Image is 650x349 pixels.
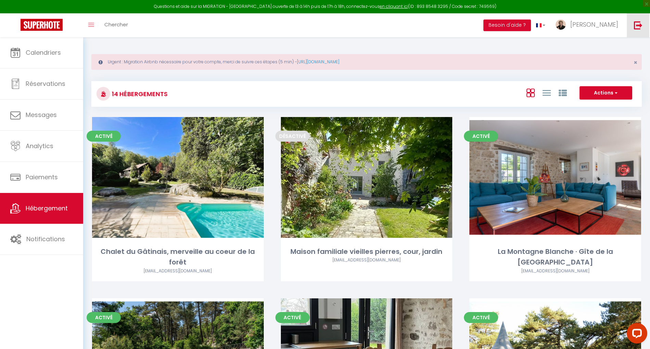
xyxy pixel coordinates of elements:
[535,170,576,184] a: Editer
[380,3,408,9] a: en cliquant ici
[464,131,498,142] span: Activé
[559,87,567,98] a: Vue par Groupe
[26,79,65,88] span: Réservations
[26,204,68,212] span: Hébergement
[634,58,637,67] span: ×
[26,142,53,150] span: Analytics
[483,20,531,31] button: Besoin d'aide ?
[110,86,168,102] h3: 14 Hébergements
[543,87,551,98] a: Vue en Liste
[87,312,121,323] span: Activé
[621,320,650,349] iframe: LiveChat chat widget
[26,111,57,119] span: Messages
[26,173,58,181] span: Paiements
[26,48,61,57] span: Calendriers
[104,21,128,28] span: Chercher
[297,59,339,65] a: [URL][DOMAIN_NAME]
[346,170,387,184] a: Editer
[26,235,65,243] span: Notifications
[634,21,642,29] img: logout
[275,312,310,323] span: Activé
[275,131,310,142] span: Désactivé
[281,246,453,257] div: Maison familiale vieilles pierres, cour, jardin
[556,20,566,30] img: ...
[87,131,121,142] span: Activé
[21,19,63,31] img: Super Booking
[464,312,498,323] span: Activé
[281,257,453,263] div: Airbnb
[99,13,133,37] a: Chercher
[157,170,198,184] a: Editer
[92,268,264,274] div: Airbnb
[570,20,618,29] span: [PERSON_NAME]
[469,268,641,274] div: Airbnb
[580,86,632,100] button: Actions
[469,246,641,268] div: La Montagne Blanche · Gîte de la [GEOGRAPHIC_DATA]
[91,54,642,70] div: Urgent : Migration Airbnb nécessaire pour votre compte, merci de suivre ces étapes (5 min) -
[92,246,264,268] div: Chalet du Gâtinais, merveille au coeur de la forêt
[550,13,627,37] a: ... [PERSON_NAME]
[634,60,637,66] button: Close
[526,87,535,98] a: Vue en Box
